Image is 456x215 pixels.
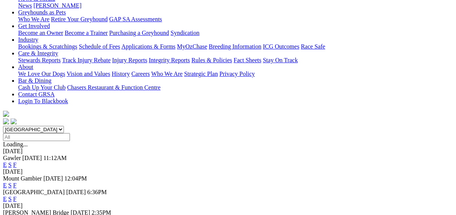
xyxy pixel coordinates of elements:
[191,57,232,63] a: Rules & Policies
[87,189,107,195] span: 6:36PM
[13,196,17,202] a: F
[18,43,453,50] div: Industry
[13,182,17,188] a: F
[18,71,453,77] div: About
[18,43,77,50] a: Bookings & Scratchings
[112,57,147,63] a: Injury Reports
[18,9,66,16] a: Greyhounds as Pets
[67,71,110,77] a: Vision and Values
[3,155,21,161] span: Gawler
[151,71,183,77] a: Who We Are
[64,175,87,182] span: 12:04PM
[51,16,108,22] a: Retire Your Greyhound
[3,182,7,188] a: E
[18,84,65,91] a: Cash Up Your Club
[18,30,453,36] div: Get Involved
[3,162,7,168] a: E
[18,77,51,84] a: Bar & Dining
[33,2,81,9] a: [PERSON_NAME]
[18,98,68,104] a: Login To Blackbook
[43,175,63,182] span: [DATE]
[8,162,12,168] a: S
[18,50,58,56] a: Care & Integrity
[3,175,42,182] span: Mount Gambier
[209,43,261,50] a: Breeding Information
[62,57,110,63] a: Track Injury Rebate
[3,141,28,148] span: Loading...
[18,64,33,70] a: About
[109,30,169,36] a: Purchasing a Greyhound
[3,196,7,202] a: E
[3,202,453,209] div: [DATE]
[18,16,453,23] div: Greyhounds as Pets
[301,43,325,50] a: Race Safe
[263,57,298,63] a: Stay On Track
[18,2,32,9] a: News
[18,23,50,29] a: Get Involved
[18,91,54,97] a: Contact GRSA
[219,71,255,77] a: Privacy Policy
[18,2,453,9] div: News & Media
[263,43,299,50] a: ICG Outcomes
[3,148,453,155] div: [DATE]
[149,57,190,63] a: Integrity Reports
[3,133,70,141] input: Select date
[43,155,67,161] span: 11:12AM
[18,84,453,91] div: Bar & Dining
[18,57,60,63] a: Stewards Reports
[3,111,9,117] img: logo-grsa-white.png
[131,71,150,77] a: Careers
[8,196,12,202] a: S
[177,43,207,50] a: MyOzChase
[3,189,65,195] span: [GEOGRAPHIC_DATA]
[171,30,199,36] a: Syndication
[184,71,218,77] a: Strategic Plan
[66,189,86,195] span: [DATE]
[3,118,9,124] img: facebook.svg
[18,71,65,77] a: We Love Our Dogs
[234,57,261,63] a: Fact Sheets
[65,30,108,36] a: Become a Trainer
[79,43,120,50] a: Schedule of Fees
[67,84,160,91] a: Chasers Restaurant & Function Centre
[18,36,38,43] a: Industry
[3,168,453,175] div: [DATE]
[112,71,130,77] a: History
[13,162,17,168] a: F
[18,57,453,64] div: Care & Integrity
[121,43,175,50] a: Applications & Forms
[8,182,12,188] a: S
[109,16,162,22] a: GAP SA Assessments
[11,118,17,124] img: twitter.svg
[18,30,63,36] a: Become an Owner
[18,16,50,22] a: Who We Are
[22,155,42,161] span: [DATE]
